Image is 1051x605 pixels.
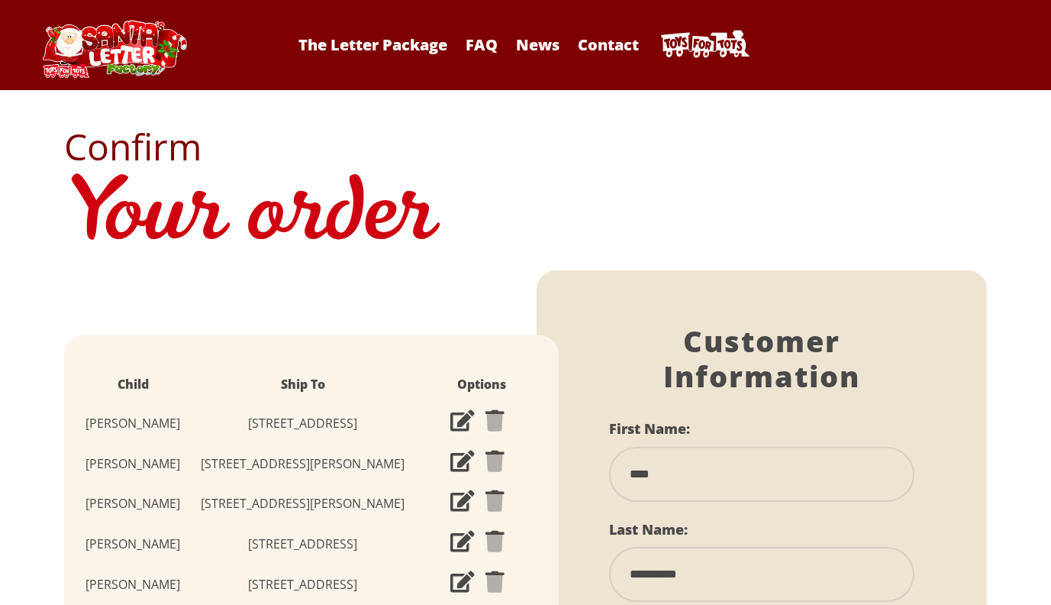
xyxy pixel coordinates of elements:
[187,565,419,605] td: [STREET_ADDRESS]
[458,34,505,55] a: FAQ
[79,524,187,565] td: [PERSON_NAME]
[79,366,187,403] th: Child
[187,403,419,444] td: [STREET_ADDRESS]
[508,34,567,55] a: News
[64,128,987,165] h2: Confirm
[291,34,455,55] a: The Letter Package
[79,403,187,444] td: [PERSON_NAME]
[609,419,690,438] label: First Name:
[37,20,190,78] img: Santa Letter Logo
[187,524,419,565] td: [STREET_ADDRESS]
[187,444,419,484] td: [STREET_ADDRESS][PERSON_NAME]
[609,324,914,393] h1: Customer Information
[609,520,688,539] label: Last Name:
[187,366,419,403] th: Ship To
[79,484,187,524] td: [PERSON_NAME]
[187,484,419,524] td: [STREET_ADDRESS][PERSON_NAME]
[570,34,646,55] a: Contact
[64,165,987,270] h1: Your order
[79,444,187,484] td: [PERSON_NAME]
[419,366,544,403] th: Options
[79,565,187,605] td: [PERSON_NAME]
